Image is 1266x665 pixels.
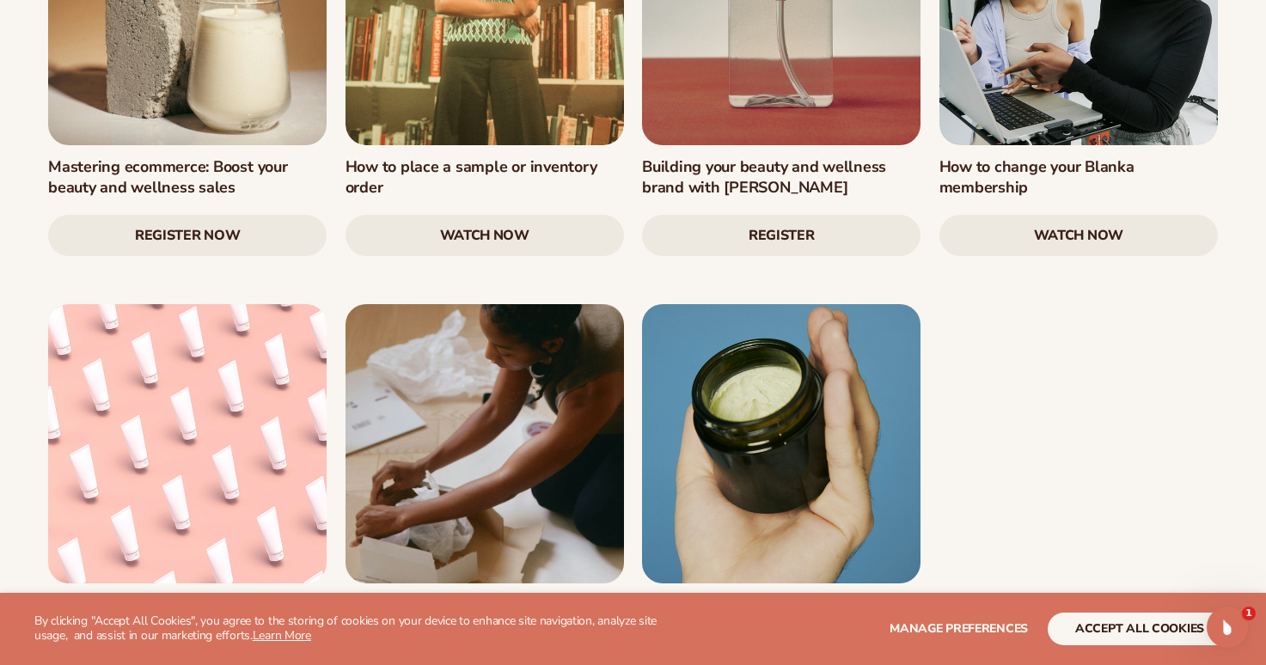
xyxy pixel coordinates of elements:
[939,215,1218,256] a: watch now
[253,627,311,644] a: Learn More
[642,157,920,198] h3: Building your beauty and wellness brand with [PERSON_NAME]
[34,614,673,644] p: By clicking "Accept All Cookies", you agree to the storing of cookies on your device to enhance s...
[48,215,327,256] a: Register Now
[890,613,1028,645] button: Manage preferences
[890,620,1028,637] span: Manage preferences
[346,157,624,198] h3: How to place a sample or inventory order
[1242,607,1256,620] span: 1
[1207,607,1248,648] iframe: Intercom live chat
[1048,613,1232,645] button: accept all cookies
[642,215,920,256] a: Register
[48,157,327,198] h3: Mastering ecommerce: Boost your beauty and wellness sales
[346,215,624,256] a: watch now
[939,157,1218,198] h3: How to change your Blanka membership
